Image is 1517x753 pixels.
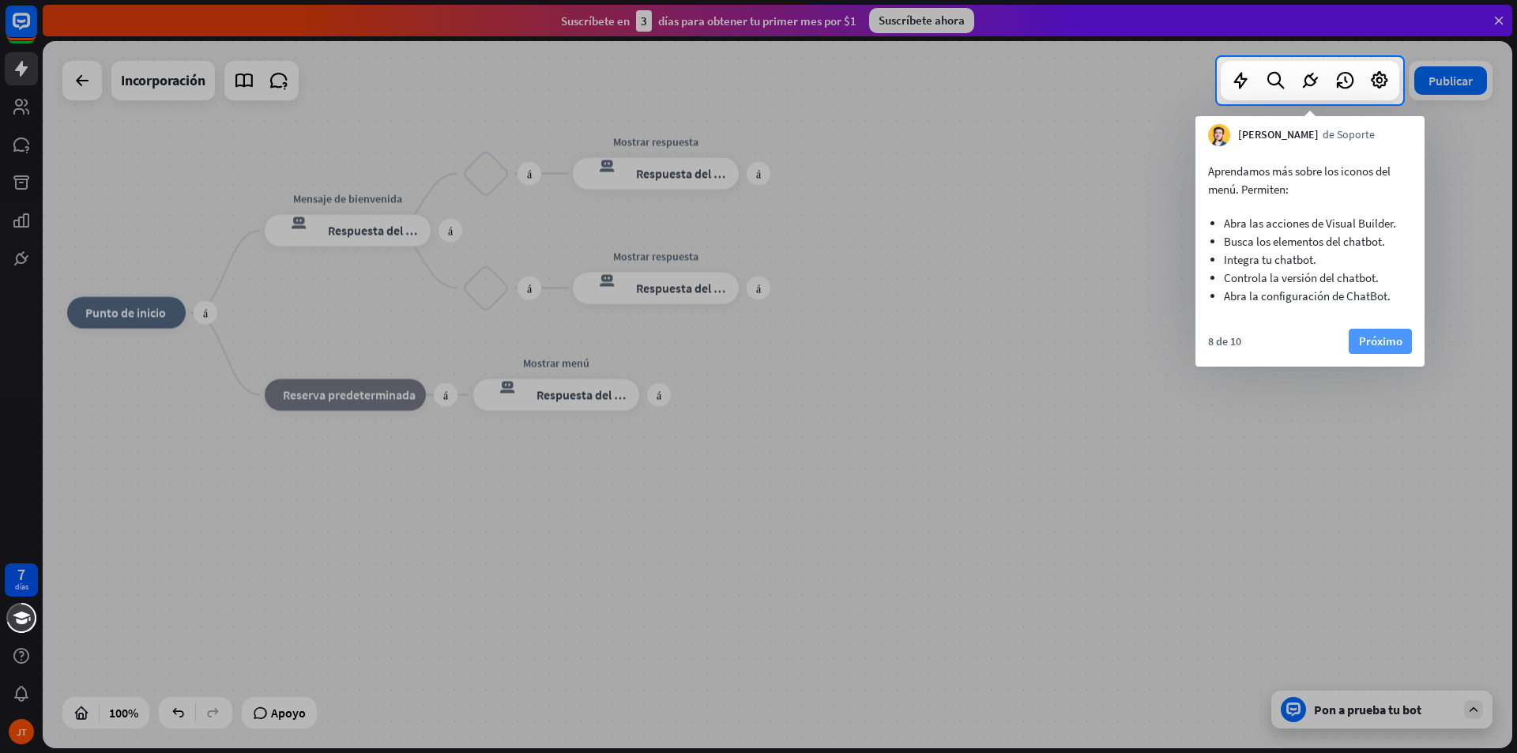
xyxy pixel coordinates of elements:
[13,6,60,54] button: Abrir el widget de chat LiveChat
[1208,164,1391,197] font: Aprendamos más sobre los iconos del menú. Permiten:
[1359,333,1402,348] font: Próximo
[1238,127,1319,141] font: [PERSON_NAME]
[1224,270,1379,285] font: Controla la versión del chatbot.
[1349,329,1412,354] button: Próximo
[1224,216,1396,231] font: Abra las acciones de Visual Builder.
[1224,234,1385,249] font: Busca los elementos del chatbot.
[1224,252,1316,267] font: Integra tu chatbot.
[1224,288,1391,303] font: Abra la configuración de ChatBot.
[1208,334,1241,348] font: 8 de 10
[1323,127,1375,141] font: de Soporte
